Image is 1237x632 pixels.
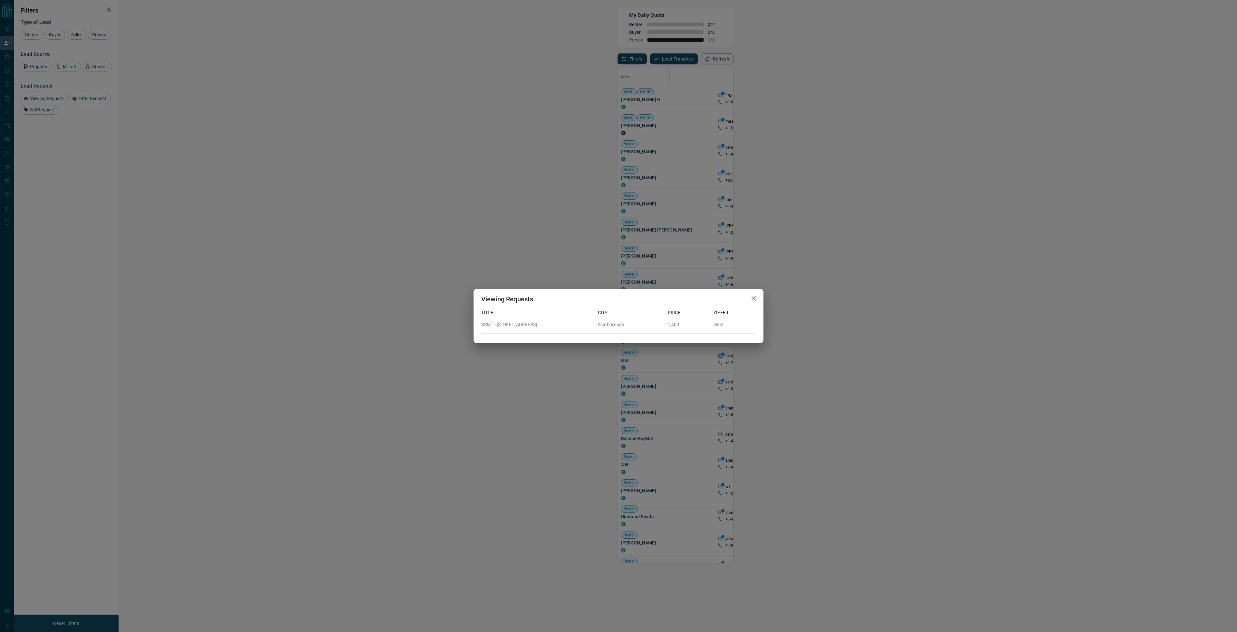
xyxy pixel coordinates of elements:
p: 1,400 [668,321,709,328]
p: Rent [714,321,756,328]
p: Scarborough [598,321,663,328]
h2: Viewing Requests [474,289,541,309]
p: BSMT - [STREET_ADDRESS] [481,321,593,328]
p: Offer [714,309,756,316]
p: Title [481,309,593,316]
p: Price [668,309,709,316]
p: City [598,309,663,316]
